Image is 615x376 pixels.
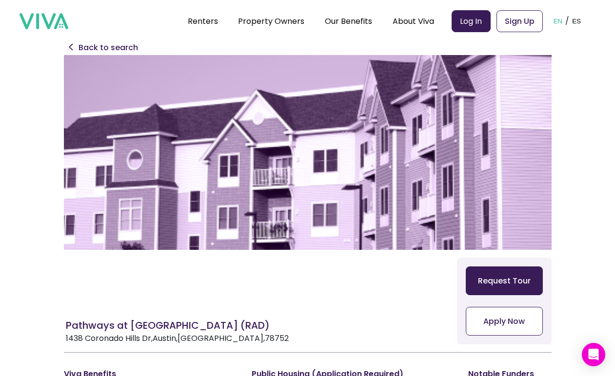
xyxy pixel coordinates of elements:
[325,9,372,33] div: Our Benefits
[569,6,584,36] button: ES
[79,42,138,54] button: Back to search
[452,10,491,32] a: Log In
[393,9,434,33] div: About Viva
[551,6,566,36] button: EN
[69,43,73,50] img: Back property details
[66,318,289,333] h1: Pathways at [GEOGRAPHIC_DATA] (RAD)
[20,13,68,30] img: viva
[496,10,543,32] a: Sign Up
[466,266,543,295] button: Request Tour
[188,16,218,27] a: Renters
[582,343,605,366] div: Open Intercom Messenger
[238,16,304,27] a: Property Owners
[466,307,543,336] button: Apply Now
[565,14,569,28] p: /
[64,55,552,250] img: Pathways at Coronado Hills (RAD)
[66,333,289,344] p: 1438 Coronado Hills Dr , Austin , [GEOGRAPHIC_DATA] , 78752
